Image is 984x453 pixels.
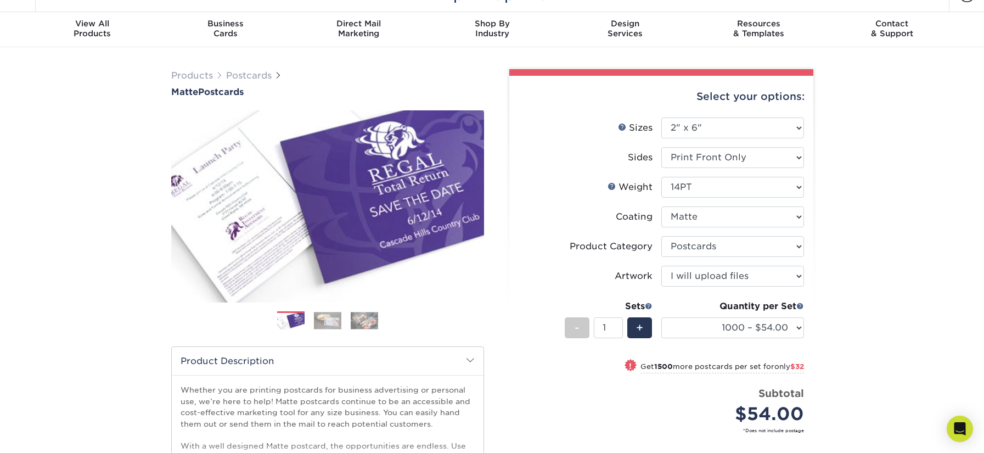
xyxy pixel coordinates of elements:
[226,70,272,81] a: Postcards
[661,300,804,313] div: Quantity per Set
[947,416,973,442] div: Open Intercom Messenger
[825,19,959,38] div: & Support
[790,362,804,371] span: $32
[171,87,484,97] h1: Postcards
[425,19,559,38] div: Industry
[425,12,559,47] a: Shop ByIndustry
[171,87,198,97] span: Matte
[618,121,653,135] div: Sizes
[292,19,425,29] span: Direct Mail
[26,19,159,29] span: View All
[171,70,213,81] a: Products
[575,320,580,336] span: -
[608,181,653,194] div: Weight
[518,76,805,118] div: Select your options:
[172,347,483,375] h2: Product Description
[559,19,692,29] span: Design
[758,387,804,399] strong: Subtotal
[692,19,825,29] span: Resources
[636,320,643,336] span: +
[425,19,559,29] span: Shop By
[3,420,93,449] iframe: Google Customer Reviews
[292,12,425,47] a: Direct MailMarketing
[565,300,653,313] div: Sets
[615,270,653,283] div: Artwork
[159,12,292,47] a: BusinessCards
[26,19,159,38] div: Products
[629,360,632,372] span: !
[559,19,692,38] div: Services
[825,19,959,29] span: Contact
[159,19,292,29] span: Business
[351,312,378,329] img: Postcards 03
[628,151,653,164] div: Sides
[292,19,425,38] div: Marketing
[692,12,825,47] a: Resources& Templates
[527,427,804,434] small: *Does not include postage
[277,312,305,331] img: Postcards 01
[570,240,653,253] div: Product Category
[640,362,804,373] small: Get more postcards per set for
[654,362,673,371] strong: 1500
[26,12,159,47] a: View AllProducts
[559,12,692,47] a: DesignServices
[774,362,804,371] span: only
[616,210,653,223] div: Coating
[159,19,292,38] div: Cards
[314,312,341,329] img: Postcards 02
[670,401,804,427] div: $54.00
[171,87,484,97] a: MattePostcards
[692,19,825,38] div: & Templates
[171,98,484,315] img: Matte 01
[825,12,959,47] a: Contact& Support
